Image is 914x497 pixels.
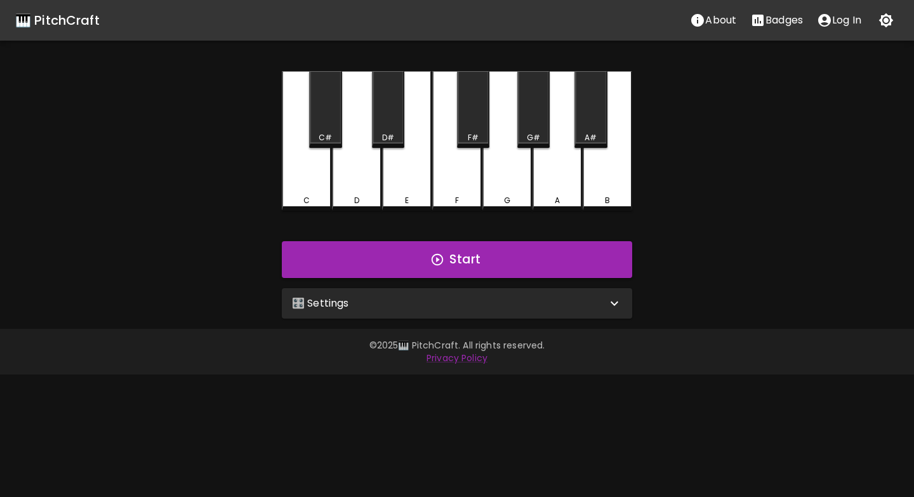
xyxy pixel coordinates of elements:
[319,132,332,143] div: C#
[354,195,359,206] div: D
[427,352,487,364] a: Privacy Policy
[810,8,868,33] button: account of current user
[282,241,632,278] button: Start
[468,132,479,143] div: F#
[832,13,861,28] p: Log In
[585,132,597,143] div: A#
[555,195,560,206] div: A
[303,195,310,206] div: C
[527,132,540,143] div: G#
[292,296,349,311] p: 🎛️ Settings
[743,8,810,33] button: Stats
[382,132,394,143] div: D#
[405,195,409,206] div: E
[683,8,743,33] button: About
[705,13,736,28] p: About
[15,10,100,30] a: 🎹 PitchCraft
[282,288,632,319] div: 🎛️ Settings
[455,195,459,206] div: F
[91,339,823,352] p: © 2025 🎹 PitchCraft. All rights reserved.
[605,195,610,206] div: B
[504,195,510,206] div: G
[765,13,803,28] p: Badges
